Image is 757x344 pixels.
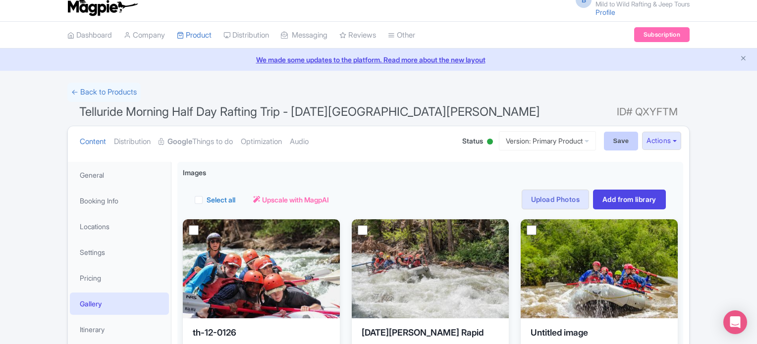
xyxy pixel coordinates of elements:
a: Other [388,22,415,49]
a: Gallery [70,293,169,315]
a: Optimization [241,126,282,157]
button: Actions [642,132,681,150]
input: Save [604,132,639,150]
span: Telluride Morning Half Day Rafting Trip - [DATE][GEOGRAPHIC_DATA][PERSON_NAME] [79,104,540,119]
div: Active [485,135,495,150]
a: Distribution [114,126,151,157]
span: Images [183,167,206,178]
a: Itinerary [70,318,169,341]
div: Open Intercom Messenger [723,310,747,334]
a: Distribution [223,22,269,49]
a: Product [177,22,212,49]
a: Pricing [70,267,169,289]
a: General [70,164,169,186]
label: Select all [207,195,235,205]
small: Mild to Wild Rafting & Jeep Tours [595,1,690,7]
a: GoogleThings to do [159,126,233,157]
a: Version: Primary Product [499,131,596,150]
strong: Google [167,136,192,147]
a: Upload Photos [522,190,589,209]
a: Company [124,22,165,49]
a: Content [80,126,106,157]
span: Upscale with MagpAI [262,195,329,205]
a: Messaging [281,22,327,49]
a: Add from library [593,190,666,209]
a: Locations [70,215,169,238]
a: Booking Info [70,190,169,212]
span: Status [462,136,483,146]
a: We made some updates to the platform. Read more about the new layout [6,54,751,65]
a: Subscription [634,27,690,42]
a: Profile [595,8,615,16]
a: Upscale with MagpAI [253,195,329,205]
a: Reviews [339,22,376,49]
span: ID# QXYFTM [617,102,678,122]
button: Close announcement [740,53,747,65]
a: ← Back to Products [67,83,141,102]
a: Settings [70,241,169,263]
a: Audio [290,126,309,157]
a: Dashboard [67,22,112,49]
